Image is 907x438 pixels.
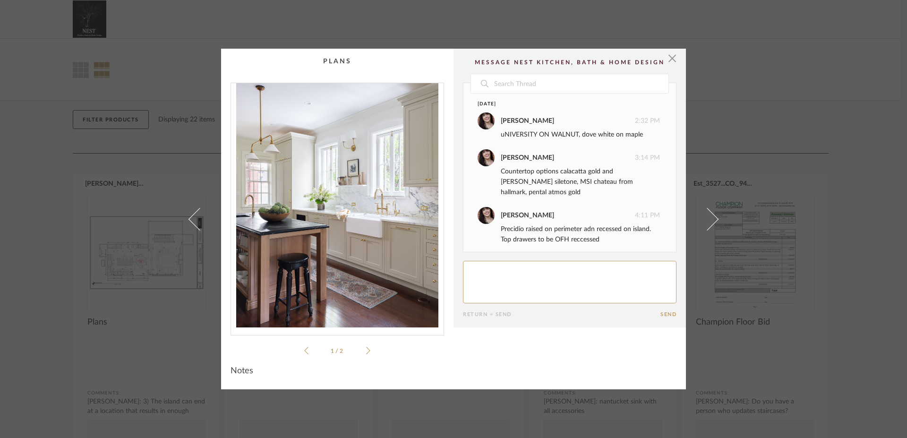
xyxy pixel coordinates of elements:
div: [PERSON_NAME] [501,210,554,221]
div: 4:11 PM [478,207,660,224]
div: [PERSON_NAME] [501,153,554,163]
div: 3:14 PM [478,149,660,166]
img: fbf4ff03-d4e2-4fb5-87d1-42ccf4a02ec5_1000x1000.jpg [231,83,444,327]
button: Send [660,311,676,318]
span: / [335,348,340,354]
div: uNIVERSITY ON WALNUT, dove white on maple [501,129,660,140]
img: Ashleigh Schroeder [478,112,495,129]
span: Notes [231,366,253,376]
div: Precidio raised on perimeter adn recessed on island. Top drawers to be OFH reccessed [501,224,660,245]
img: Ashleigh Schroeder [478,207,495,224]
div: [DATE] [478,101,642,108]
span: 1 [331,348,335,354]
span: 2 [340,348,344,354]
div: 0 [231,83,444,327]
div: 2:32 PM [478,112,660,129]
div: Countertop options calacatta gold and [PERSON_NAME] siletone, MSI chateau from hallmark, pental a... [501,166,660,198]
button: Close [663,49,682,68]
div: [PERSON_NAME] [501,116,554,126]
div: Return = Send [463,311,660,318]
input: Search Thread [493,74,668,93]
img: Ashleigh Schroeder [478,149,495,166]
